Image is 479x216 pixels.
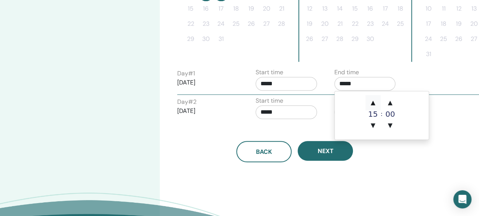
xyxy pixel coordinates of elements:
[183,31,198,47] button: 29
[365,118,381,133] span: ▼
[348,1,363,16] button: 15
[436,31,451,47] button: 25
[229,16,244,31] button: 25
[348,31,363,47] button: 29
[381,95,382,133] div: :
[259,1,274,16] button: 20
[198,16,214,31] button: 23
[363,1,378,16] button: 16
[302,31,317,47] button: 26
[317,1,332,16] button: 13
[382,110,398,118] div: 00
[177,97,197,106] label: Day # 2
[302,1,317,16] button: 12
[453,190,471,208] div: Open Intercom Messenger
[256,96,283,105] label: Start time
[274,16,289,31] button: 28
[177,106,239,116] p: [DATE]
[214,16,229,31] button: 24
[177,78,239,87] p: [DATE]
[332,1,348,16] button: 14
[363,16,378,31] button: 23
[298,141,353,161] button: Next
[451,1,467,16] button: 12
[393,16,408,31] button: 25
[317,147,333,155] span: Next
[244,16,259,31] button: 26
[436,16,451,31] button: 18
[317,31,332,47] button: 27
[421,16,436,31] button: 17
[198,1,214,16] button: 16
[256,148,272,156] span: Back
[436,1,451,16] button: 11
[363,31,378,47] button: 30
[214,1,229,16] button: 17
[332,31,348,47] button: 28
[274,1,289,16] button: 21
[334,68,359,77] label: End time
[421,31,436,47] button: 24
[365,95,381,110] span: ▲
[378,1,393,16] button: 17
[382,118,398,133] span: ▼
[451,16,467,31] button: 19
[365,110,381,118] div: 15
[421,47,436,62] button: 31
[236,141,292,162] button: Back
[198,31,214,47] button: 30
[183,1,198,16] button: 15
[382,95,398,110] span: ▲
[378,16,393,31] button: 24
[302,16,317,31] button: 19
[348,16,363,31] button: 22
[393,1,408,16] button: 18
[214,31,229,47] button: 31
[244,1,259,16] button: 19
[177,69,195,78] label: Day # 1
[256,68,283,77] label: Start time
[332,16,348,31] button: 21
[183,16,198,31] button: 22
[317,16,332,31] button: 20
[451,31,467,47] button: 26
[259,16,274,31] button: 27
[421,1,436,16] button: 10
[229,1,244,16] button: 18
